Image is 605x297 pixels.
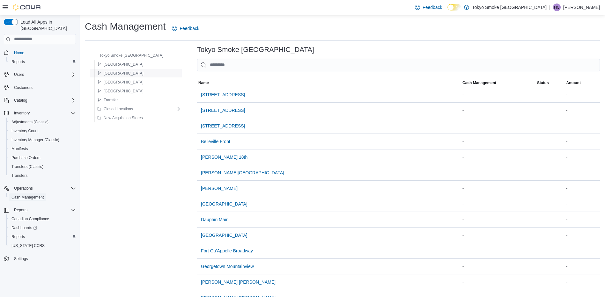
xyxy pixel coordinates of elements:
div: - [565,247,600,255]
div: - [565,138,600,145]
a: Manifests [9,145,30,153]
button: Manifests [6,144,78,153]
button: [GEOGRAPHIC_DATA] [95,61,146,68]
span: [US_STATE] CCRS [11,243,45,248]
a: Adjustments (Classic) [9,118,51,126]
button: Cash Management [461,79,536,87]
button: [STREET_ADDRESS] [198,120,247,132]
button: [STREET_ADDRESS] [198,104,247,117]
span: Catalog [11,97,76,104]
div: - [461,106,536,114]
a: Home [11,49,27,57]
span: Manifests [11,146,28,151]
button: Home [1,48,78,57]
div: - [565,122,600,130]
div: - [565,106,600,114]
button: Tokyo Smoke [GEOGRAPHIC_DATA] [91,52,166,59]
span: Belleville Front [201,138,230,145]
span: Cash Management [11,195,44,200]
button: Inventory [1,109,78,118]
a: Transfers (Classic) [9,163,46,170]
button: [PERSON_NAME] [PERSON_NAME] [198,276,278,288]
button: [PERSON_NAME][GEOGRAPHIC_DATA] [198,166,287,179]
span: Dauphin Main [201,216,228,223]
a: Reports [9,58,27,66]
button: Inventory Manager (Classic) [6,135,78,144]
span: Inventory Manager (Classic) [9,136,76,144]
button: Transfers (Classic) [6,162,78,171]
p: | [549,4,550,11]
button: Georgetown Mountainview [198,260,256,273]
a: Dashboards [6,223,78,232]
div: - [565,263,600,270]
span: Home [11,49,76,57]
a: Transfers [9,172,30,179]
button: Dauphin Main [198,213,231,226]
span: Reports [11,206,76,214]
a: [US_STATE] CCRS [9,242,47,250]
span: [PERSON_NAME] [PERSON_NAME] [201,279,276,285]
span: Reports [9,58,76,66]
input: This is a search bar. As you type, the results lower in the page will automatically filter. [197,59,600,71]
button: Operations [1,184,78,193]
div: - [461,185,536,192]
span: Adjustments (Classic) [11,120,48,125]
span: Transfers [11,173,27,178]
span: Users [11,71,76,78]
button: Customers [1,83,78,92]
a: Purchase Orders [9,154,43,162]
span: Inventory Count [9,127,76,135]
button: Amount [565,79,600,87]
span: [GEOGRAPHIC_DATA] [104,62,144,67]
span: Operations [11,185,76,192]
button: [STREET_ADDRESS] [198,88,247,101]
button: [GEOGRAPHIC_DATA] [198,229,250,242]
span: Feedback [180,25,199,32]
div: - [461,153,536,161]
span: [STREET_ADDRESS] [201,123,245,129]
button: New Acquisition Stores [95,114,145,122]
span: Load All Apps in [GEOGRAPHIC_DATA] [18,19,76,32]
button: Inventory [11,109,32,117]
button: Catalog [11,97,30,104]
button: Transfers [6,171,78,180]
span: Dashboards [9,224,76,232]
span: Washington CCRS [9,242,76,250]
span: HC [554,4,559,11]
span: [PERSON_NAME] 18th [201,154,247,160]
nav: Complex example [4,46,76,280]
button: Reports [1,206,78,214]
button: [GEOGRAPHIC_DATA] [95,78,146,86]
button: Fort Qu'Appelle Broadway [198,244,255,257]
button: Transfer [95,96,120,104]
span: Dashboards [11,225,37,230]
button: Cash Management [6,193,78,202]
a: Feedback [169,22,202,35]
div: - [461,122,536,130]
span: Inventory [14,111,30,116]
button: Canadian Compliance [6,214,78,223]
span: Customers [11,83,76,91]
span: Settings [11,255,76,263]
span: Transfers [9,172,76,179]
span: Inventory [11,109,76,117]
button: Inventory Count [6,127,78,135]
span: Transfer [104,98,118,103]
span: Operations [14,186,33,191]
h1: Cash Management [85,20,166,33]
span: Purchase Orders [11,155,41,160]
a: Customers [11,84,35,91]
span: [GEOGRAPHIC_DATA] [104,80,144,85]
a: Reports [9,233,27,241]
div: - [565,153,600,161]
button: Closed Locations [95,105,136,113]
span: Tokyo Smoke [GEOGRAPHIC_DATA] [100,53,163,58]
span: [GEOGRAPHIC_DATA] [201,232,247,238]
span: Name [198,80,209,85]
div: - [461,278,536,286]
button: Users [11,71,26,78]
h3: Tokyo Smoke [GEOGRAPHIC_DATA] [197,46,314,54]
span: Purchase Orders [9,154,76,162]
span: [GEOGRAPHIC_DATA] [104,89,144,94]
